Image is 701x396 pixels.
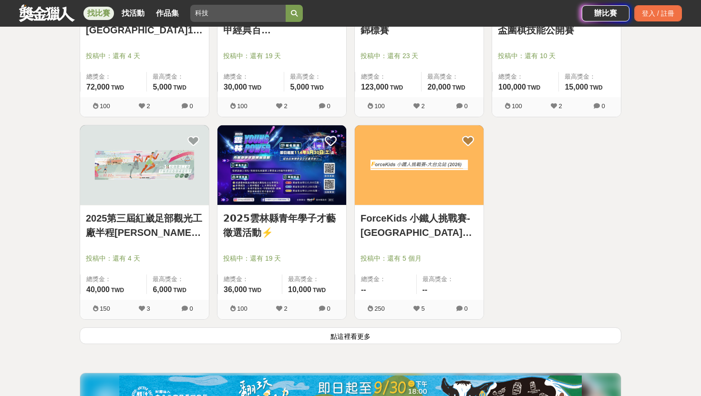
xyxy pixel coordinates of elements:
[189,305,193,312] span: 0
[111,287,124,294] span: TWD
[452,84,465,91] span: TWD
[86,285,110,294] span: 40,000
[100,305,110,312] span: 150
[174,84,186,91] span: TWD
[361,83,389,91] span: 123,000
[601,102,605,110] span: 0
[152,7,183,20] a: 作品集
[313,287,326,294] span: TWD
[498,83,526,91] span: 100,000
[284,102,287,110] span: 2
[634,5,682,21] div: 登入 / 註冊
[464,102,467,110] span: 0
[565,83,588,91] span: 15,000
[327,305,330,312] span: 0
[111,84,124,91] span: TWD
[290,83,309,91] span: 5,000
[565,72,615,81] span: 最高獎金：
[390,84,403,91] span: TWD
[224,274,276,284] span: 總獎金：
[248,287,261,294] span: TWD
[361,72,415,81] span: 總獎金：
[498,51,615,61] span: 投稿中：還有 10 天
[355,125,484,205] img: Cover Image
[153,72,203,81] span: 最高獎金：
[421,305,424,312] span: 5
[288,285,311,294] span: 10,000
[146,102,150,110] span: 2
[237,102,247,110] span: 100
[146,305,150,312] span: 3
[217,125,346,205] img: Cover Image
[86,83,110,91] span: 72,000
[80,327,621,344] button: 點這裡看更多
[118,7,148,20] a: 找活動
[237,305,247,312] span: 100
[174,287,186,294] span: TWD
[190,5,286,22] input: 總獎金40萬元 全球自行車設計比賽
[361,51,478,61] span: 投稿中：還有 23 天
[153,274,203,284] span: 最高獎金：
[421,102,424,110] span: 2
[512,102,522,110] span: 100
[290,72,340,81] span: 最高獎金：
[223,51,340,61] span: 投稿中：還有 19 天
[361,254,478,264] span: 投稿中：還有 5 個月
[361,285,366,294] span: --
[558,102,562,110] span: 2
[223,254,340,264] span: 投稿中：還有 19 天
[284,305,287,312] span: 2
[288,274,340,284] span: 最高獎金：
[361,211,478,240] a: ForceKids 小鐵人挑戰賽-[GEOGRAPHIC_DATA] (2026)
[374,102,385,110] span: 100
[86,254,203,264] span: 投稿中：還有 4 天
[527,84,540,91] span: TWD
[423,285,428,294] span: --
[80,125,209,205] img: Cover Image
[224,285,247,294] span: 36,000
[86,211,203,240] a: 2025第三屆紅崴足部觀光工廠半程[PERSON_NAME]健康嘉年華
[427,83,451,91] span: 20,000
[498,72,553,81] span: 總獎金：
[248,84,261,91] span: TWD
[311,84,324,91] span: TWD
[464,305,467,312] span: 0
[589,84,602,91] span: TWD
[582,5,629,21] a: 辦比賽
[327,102,330,110] span: 0
[100,102,110,110] span: 100
[189,102,193,110] span: 0
[86,274,141,284] span: 總獎金：
[224,83,247,91] span: 30,000
[223,211,340,240] a: 𝟮𝟬𝟮𝟱雲林縣青年學子才藝徵選活動⚡
[374,305,385,312] span: 250
[153,83,172,91] span: 5,000
[224,72,278,81] span: 總獎金：
[423,274,478,284] span: 最高獎金：
[361,274,411,284] span: 總獎金：
[83,7,114,20] a: 找比賽
[153,285,172,294] span: 6,000
[427,72,478,81] span: 最高獎金：
[86,51,203,61] span: 投稿中：還有 4 天
[86,72,141,81] span: 總獎金：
